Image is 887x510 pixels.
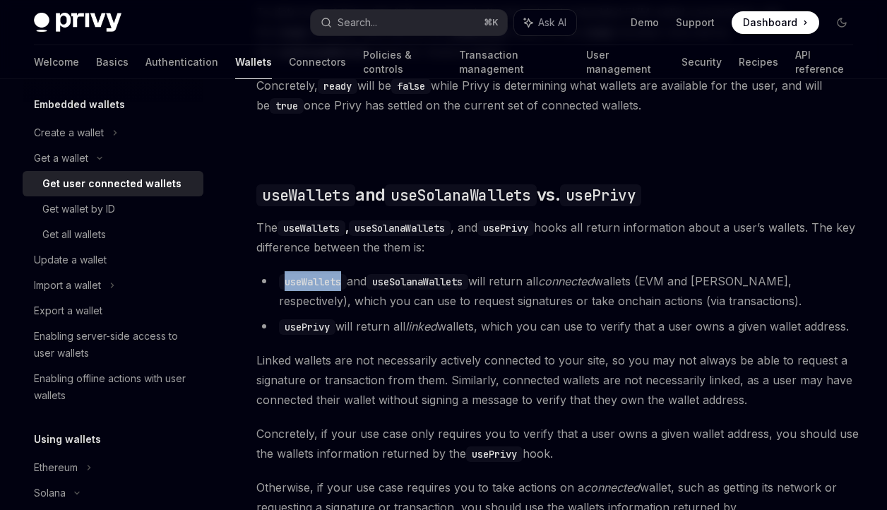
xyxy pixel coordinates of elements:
[23,298,203,324] a: Export a wallet
[477,220,534,236] code: usePrivy
[795,45,853,79] a: API reference
[538,16,566,30] span: Ask AI
[96,45,129,79] a: Basics
[560,184,641,206] code: usePrivy
[256,271,862,311] li: and will return all wallets (EVM and [PERSON_NAME], respectively), which you can use to request s...
[34,277,101,294] div: Import a wallet
[23,366,203,408] a: Enabling offline actions with user wallets
[145,45,218,79] a: Authentication
[584,480,640,494] em: connected
[42,175,181,192] div: Get user connected wallets
[484,17,499,28] span: ⌘ K
[256,184,355,206] code: useWallets
[338,14,377,31] div: Search...
[34,302,102,319] div: Export a wallet
[289,45,346,79] a: Connectors
[34,459,78,476] div: Ethereum
[256,218,862,257] span: The , and hooks all return information about a user’s wallets. The key difference between the the...
[270,98,304,114] code: true
[278,220,345,236] code: useWallets
[318,78,357,94] code: ready
[256,76,862,115] span: Concretely, will be while Privy is determining what wallets are available for the user, and will ...
[631,16,659,30] a: Demo
[349,220,451,236] code: useSolanaWallets
[391,78,431,94] code: false
[586,45,665,79] a: User management
[743,16,797,30] span: Dashboard
[23,324,203,366] a: Enabling server-side access to user wallets
[34,431,101,448] h5: Using wallets
[23,171,203,196] a: Get user connected wallets
[676,16,715,30] a: Support
[42,226,106,243] div: Get all wallets
[34,96,125,113] h5: Embedded wallets
[278,220,451,235] strong: ,
[279,319,335,335] code: usePrivy
[34,150,88,167] div: Get a wallet
[538,274,594,288] em: connected
[235,45,272,79] a: Wallets
[831,11,853,34] button: Toggle dark mode
[23,196,203,222] a: Get wallet by ID
[256,184,641,206] span: and vs.
[459,45,569,79] a: Transaction management
[34,485,66,502] div: Solana
[363,45,442,79] a: Policies & controls
[466,446,523,462] code: usePrivy
[34,251,107,268] div: Update a wallet
[739,45,778,79] a: Recipes
[514,10,576,35] button: Ask AI
[256,350,862,410] span: Linked wallets are not necessarily actively connected to your site, so you may not always be able...
[385,184,536,206] code: useSolanaWallets
[34,328,195,362] div: Enabling server-side access to user wallets
[23,222,203,247] a: Get all wallets
[256,316,862,336] li: will return all wallets, which you can use to verify that a user owns a given wallet address.
[279,274,347,290] code: useWallets
[681,45,722,79] a: Security
[34,45,79,79] a: Welcome
[405,319,437,333] em: linked
[34,370,195,404] div: Enabling offline actions with user wallets
[23,247,203,273] a: Update a wallet
[34,13,121,32] img: dark logo
[256,424,862,463] span: Concretely, if your use case only requires you to verify that a user owns a given wallet address,...
[311,10,507,35] button: Search...⌘K
[34,124,104,141] div: Create a wallet
[42,201,115,218] div: Get wallet by ID
[732,11,819,34] a: Dashboard
[367,274,468,290] code: useSolanaWallets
